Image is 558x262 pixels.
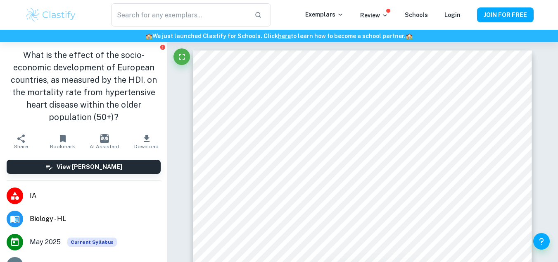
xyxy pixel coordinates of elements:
[533,233,550,250] button: Help and Feedback
[90,144,119,149] span: AI Assistant
[145,33,152,39] span: 🏫
[67,238,117,247] div: This exemplar is based on the current syllabus. Feel free to refer to it for inspiration/ideas wh...
[405,12,428,18] a: Schools
[406,33,413,39] span: 🏫
[67,238,117,247] span: Current Syllabus
[278,33,291,39] a: here
[126,130,167,153] button: Download
[360,11,388,20] p: Review
[7,49,161,123] h1: What is the effect of the socio-economic development of European countries, as measured by the HD...
[134,144,159,149] span: Download
[30,237,61,247] span: May 2025
[305,10,344,19] p: Exemplars
[42,130,83,153] button: Bookmark
[477,7,534,22] button: JOIN FOR FREE
[57,162,122,171] h6: View [PERSON_NAME]
[111,3,247,26] input: Search for any exemplars...
[2,31,556,41] h6: We just launched Clastify for Schools. Click to learn how to become a school partner.
[159,44,166,50] button: Report issue
[30,214,161,224] span: Biology - HL
[444,12,461,18] a: Login
[14,144,28,149] span: Share
[30,191,161,201] span: IA
[84,130,126,153] button: AI Assistant
[25,7,77,23] img: Clastify logo
[7,160,161,174] button: View [PERSON_NAME]
[50,144,75,149] span: Bookmark
[100,134,109,143] img: AI Assistant
[173,48,190,65] button: Fullscreen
